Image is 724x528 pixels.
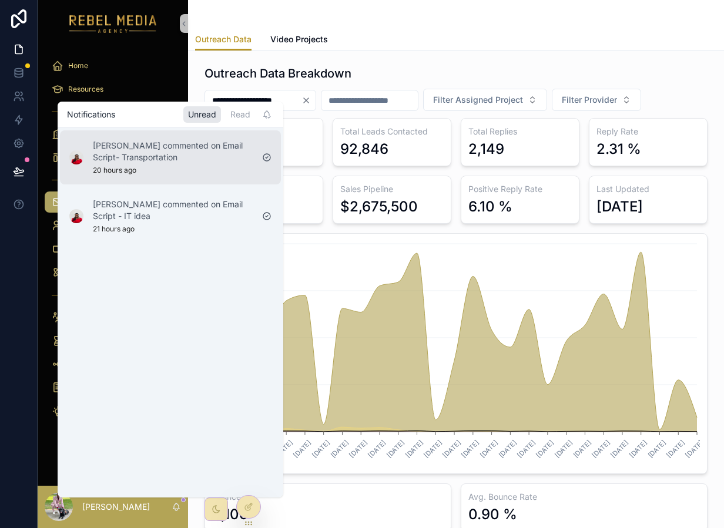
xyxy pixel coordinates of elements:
[45,307,181,328] a: Employees
[683,438,705,459] text: [DATE]
[468,505,517,524] div: 0.90 %
[596,183,700,195] h3: Last Updated
[301,96,316,105] button: Clear
[45,147,181,168] a: All Tasks
[468,140,504,159] div: 2,149
[468,183,572,195] h3: Positive Reply Rate
[45,123,181,144] a: All Clients
[205,65,351,82] h1: Outreach Data Breakdown
[340,140,388,159] div: 92,846
[665,438,686,459] text: [DATE]
[212,505,248,524] div: 4,106
[45,401,181,422] a: Brainstorm
[468,126,572,137] h3: Total Replies
[423,438,444,459] text: [DATE]
[38,47,188,437] div: scrollable content
[45,262,181,283] a: Health Score
[68,61,88,70] span: Home
[340,183,444,195] h3: Sales Pipeline
[270,33,328,45] span: Video Projects
[468,197,512,216] div: 6.10 %
[572,438,593,459] text: [DATE]
[45,377,181,398] a: Data Cleaner
[68,85,103,94] span: Resources
[340,197,418,216] div: $2,675,500
[69,150,83,164] img: Notification icon
[596,197,643,216] div: [DATE]
[385,438,406,459] text: [DATE]
[45,55,181,76] a: Home
[45,215,181,236] a: Lead Dashboard
[226,106,255,123] div: Read
[515,438,537,459] text: [DATE]
[562,94,617,106] span: Filter Provider
[69,209,83,223] img: Notification icon
[609,438,630,459] text: [DATE]
[270,29,328,52] a: Video Projects
[340,126,444,137] h3: Total Leads Contacted
[404,438,425,459] text: [DATE]
[212,241,700,466] div: chart
[441,438,462,459] text: [DATE]
[596,140,641,159] div: 2.31 %
[45,191,181,213] a: Outreach Dashboard
[45,79,181,100] a: Resources
[460,438,481,459] text: [DATE]
[69,14,157,33] img: App logo
[195,29,252,51] a: Outreach Data
[310,438,331,459] text: [DATE]
[534,438,555,459] text: [DATE]
[366,438,387,459] text: [DATE]
[497,438,518,459] text: [DATE]
[45,238,181,260] a: Meeting Dashboard
[591,438,612,459] text: [DATE]
[628,438,649,459] text: [DATE]
[45,330,181,351] a: Time Tracking
[45,354,181,375] a: Platform Mgmt
[183,106,221,123] div: Unread
[646,438,668,459] text: [DATE]
[212,491,444,503] h3: Bounced
[552,89,641,111] button: Select Button
[93,140,253,163] p: [PERSON_NAME] commented on Email Script- Transportation
[468,491,700,503] h3: Avg. Bounce Rate
[329,438,350,459] text: [DATE]
[291,438,313,459] text: [DATE]
[67,109,115,120] h1: Notifications
[82,501,150,513] p: [PERSON_NAME]
[348,438,369,459] text: [DATE]
[93,224,135,234] p: 21 hours ago
[433,94,523,106] span: Filter Assigned Project
[273,438,294,459] text: [DATE]
[93,199,253,222] p: [PERSON_NAME] commented on Email Script - IT idea
[596,126,700,137] h3: Reply Rate
[195,33,252,45] span: Outreach Data
[93,166,136,175] p: 20 hours ago
[553,438,574,459] text: [DATE]
[423,89,547,111] button: Select Button
[478,438,500,459] text: [DATE]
